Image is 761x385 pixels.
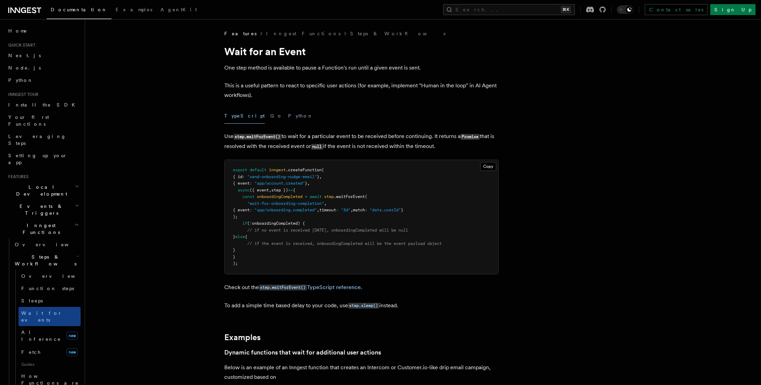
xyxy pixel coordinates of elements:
code: Promise [461,134,480,140]
button: TypeScript [224,108,265,124]
span: Your first Functions [8,114,49,127]
span: "3d" [341,208,350,212]
span: ! [250,221,252,226]
span: Steps & Workflows [12,253,76,267]
a: Function steps [19,282,81,295]
a: Node.js [5,62,81,74]
button: Toggle dark mode [617,5,633,14]
span: onboardingCompleted [257,194,302,199]
a: Dynamic functions that wait for additional user actions [224,348,381,357]
span: Sleeps [21,298,43,303]
span: inngest [269,167,286,172]
a: Contact sales [645,4,708,15]
p: Check out the [224,283,499,293]
span: : [250,208,252,212]
a: Leveraging Steps [5,130,81,149]
span: default [250,167,266,172]
a: Overview [19,270,81,282]
a: Overview [12,238,81,251]
span: Quick start [5,42,35,48]
a: Python [5,74,81,86]
a: Sign Up [710,4,756,15]
button: Go [270,108,283,124]
span: : [365,208,367,212]
span: } [305,181,307,186]
span: match [353,208,365,212]
span: Install the SDK [8,102,79,108]
a: step.sleep() [348,302,379,309]
span: "wait-for-onboarding-completion" [247,201,324,206]
span: , [317,208,319,212]
button: Local Development [5,181,81,200]
span: Wait for events [21,310,62,323]
a: Documentation [47,2,111,19]
span: { event [233,208,250,212]
a: Sleeps [19,295,81,307]
button: Search...⌘K [443,4,575,15]
span: Local Development [5,184,75,197]
span: export [233,167,247,172]
a: Steps & Workflows [350,30,445,37]
span: .createFunction [286,167,322,172]
span: ( [322,167,324,172]
span: } [401,208,403,212]
span: => [288,188,293,192]
a: Home [5,25,81,37]
code: null [311,144,323,150]
button: Python [288,108,313,124]
span: AI Inference [21,330,61,342]
span: "app/onboarding.completed" [254,208,317,212]
span: await [310,194,322,199]
span: Leveraging Steps [8,134,66,146]
span: { event [233,181,250,186]
span: Home [8,27,27,34]
a: Fetchnew [19,345,81,359]
a: Your first Functions [5,111,81,130]
span: , [319,174,322,179]
span: } [233,234,235,239]
span: timeout [319,208,336,212]
code: step.waitForEvent() [234,134,282,140]
span: Guides [19,359,81,370]
span: step [324,194,334,199]
span: Features [5,174,28,179]
a: Next.js [5,49,81,62]
span: Features [224,30,257,37]
p: One step method is available to pause a Function's run until a given event is sent. [224,63,499,73]
p: Use to wait for a particular event to be received before continuing. It returns a that is resolve... [224,132,499,151]
span: Inngest tour [5,92,38,97]
span: "send-onboarding-nudge-email" [247,174,317,179]
span: { [293,188,295,192]
span: .waitForEvent [334,194,365,199]
p: Below is an example of an Inngest function that creates an Intercom or Customer.io-like drip emai... [224,363,499,382]
span: , [269,188,271,192]
button: Events & Triggers [5,200,81,219]
span: ); [233,214,238,219]
span: const [242,194,254,199]
span: Events & Triggers [5,203,75,216]
a: AgentKit [156,2,201,18]
span: Overview [21,273,92,279]
span: Python [8,77,33,83]
code: step.sleep() [348,303,379,309]
h1: Wait for an Event [224,45,499,58]
span: // if the event is received, onboardingCompleted will be the event payload object [247,241,442,246]
span: Examples [116,7,152,12]
span: "app/account.created" [254,181,305,186]
span: new [67,332,78,340]
button: Steps & Workflows [12,251,81,270]
a: Examples [224,333,261,342]
span: } [233,248,235,252]
p: To add a simple time based delay to your code, use instead. [224,301,499,311]
span: AgentKit [160,7,197,12]
button: Copy [480,162,496,171]
span: = [305,194,307,199]
span: ( [365,194,367,199]
span: Next.js [8,53,41,58]
a: Install the SDK [5,99,81,111]
a: AI Inferencenew [19,326,81,345]
span: , [307,181,310,186]
span: { id [233,174,242,179]
span: , [324,201,326,206]
button: Inngest Functions [5,219,81,238]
